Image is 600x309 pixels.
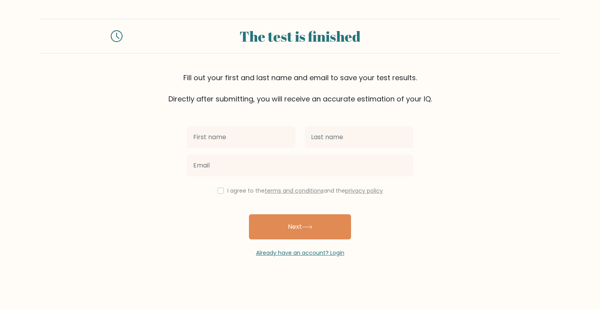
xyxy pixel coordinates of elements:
input: Email [187,154,413,177]
input: Last name [305,126,413,148]
input: First name [187,126,295,148]
div: The test is finished [132,26,468,47]
a: Already have an account? Login [256,249,344,257]
a: terms and conditions [265,187,324,195]
label: I agree to the and the [227,187,383,195]
div: Fill out your first and last name and email to save your test results. Directly after submitting,... [41,72,559,104]
button: Next [249,214,351,239]
a: privacy policy [345,187,383,195]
